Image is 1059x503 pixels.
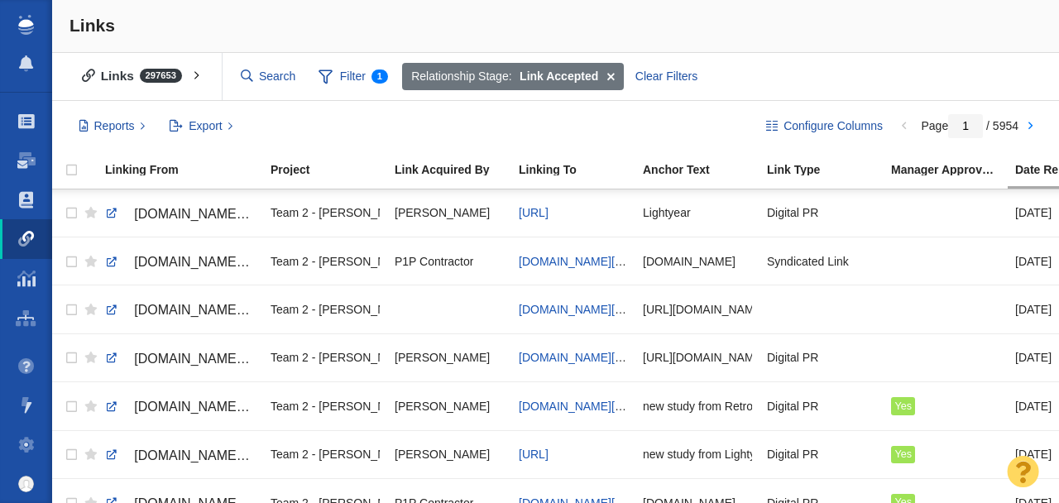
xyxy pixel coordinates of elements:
a: [DOMAIN_NAME][URL][DATE] [519,351,678,364]
td: P1P Contractor [387,237,511,285]
span: [DOMAIN_NAME][URL][US_STATE][US_STATE] [134,448,421,462]
input: Search [234,62,304,91]
span: Links [69,16,115,35]
a: [DOMAIN_NAME][URL] [519,303,641,316]
td: Syndicated Link [760,237,884,285]
span: Digital PR [767,205,818,220]
div: Lightyear [643,195,752,231]
button: Reports [69,113,155,141]
div: new study from Lightyear [643,437,752,472]
span: Page / 5954 [921,119,1018,132]
div: Manager Approved Link? [891,164,1013,175]
a: [DOMAIN_NAME][URL][US_STATE][US_STATE] [105,442,256,470]
td: Taylor Tomita [387,189,511,237]
span: [PERSON_NAME] [395,447,490,462]
span: [PERSON_NAME] [395,350,490,365]
span: [DOMAIN_NAME][URL][DATE] [134,400,315,414]
div: Link Acquired By [395,164,517,175]
span: P1P Contractor [395,254,473,269]
td: Digital PR [760,430,884,478]
a: Anchor Text [643,164,765,178]
a: [DOMAIN_NAME][URL][DATE] [519,255,678,268]
div: Team 2 - [PERSON_NAME] | [PERSON_NAME] | [PERSON_NAME]\Lightyear AI\Lightyear AI - Digital PR - C... [271,195,380,231]
a: [URL] [519,448,549,461]
span: [DOMAIN_NAME][URL][DATE] [134,352,315,366]
div: [DOMAIN_NAME] [643,243,752,279]
a: Manager Approved Link? [891,164,1013,178]
td: Taylor Tomita [387,333,511,381]
span: Syndicated Link [767,254,849,269]
div: Clear Filters [625,63,707,91]
span: Configure Columns [783,117,883,135]
img: default_avatar.png [18,476,35,492]
span: [PERSON_NAME] [395,399,490,414]
a: [DOMAIN_NAME][URL][DATE] [105,345,256,373]
td: Yes [884,430,1008,478]
a: [URL] [519,206,549,219]
div: Project [271,164,393,175]
div: Team 2 - [PERSON_NAME] | [PERSON_NAME] | [PERSON_NAME]\Autodesk\Autodesk - Resource [271,291,380,327]
div: Team 2 - [PERSON_NAME] | [PERSON_NAME] | [PERSON_NAME]\Retrospec\Retrospec - Digital PR - [DATE] ... [271,243,380,279]
div: Team 2 - [PERSON_NAME] | [PERSON_NAME] | [PERSON_NAME]\Retrospec\Retrospec - Digital PR - [DATE] ... [271,388,380,424]
a: [DOMAIN_NAME][URL] [105,296,256,324]
span: Digital PR [767,350,818,365]
span: Yes [894,448,912,460]
div: [URL][DOMAIN_NAME] [643,291,752,327]
a: [DOMAIN_NAME][URL][DATE] [105,393,256,421]
a: [DOMAIN_NAME][URL][DATE] [519,400,678,413]
td: Digital PR [760,382,884,430]
button: Configure Columns [757,113,893,141]
div: Team 2 - [PERSON_NAME] | [PERSON_NAME] | [PERSON_NAME]\Lightyear AI\Lightyear AI - Digital PR - C... [271,437,380,472]
span: 1 [371,69,388,84]
div: Linking To [519,164,641,175]
td: Taylor Tomita [387,382,511,430]
img: buzzstream_logo_iconsimple.png [18,15,33,35]
span: [DOMAIN_NAME][URL][DATE] [134,255,315,269]
a: [DOMAIN_NAME][URL][DATE] [105,248,256,276]
button: Export [161,113,242,141]
span: [PERSON_NAME] [395,205,490,220]
span: [DOMAIN_NAME][URL] [134,303,274,317]
div: Link Type [767,164,889,175]
a: Linking To [519,164,641,178]
div: Anchor Text [643,164,765,175]
td: Digital PR [760,189,884,237]
a: Linking From [105,164,269,178]
a: [DOMAIN_NAME][URL] [105,200,256,228]
td: Yes [884,382,1008,430]
span: Digital PR [767,399,818,414]
span: Relationship Stage: [411,68,511,85]
td: Taylor Tomita [387,430,511,478]
span: Filter [309,61,397,93]
td: Digital PR [760,333,884,381]
div: Linking From [105,164,269,175]
a: Link Type [767,164,889,178]
div: new study from Retrospec [643,388,752,424]
span: Reports [94,117,135,135]
a: Link Acquired By [395,164,517,178]
div: [URL][DOMAIN_NAME][DATE] [643,340,752,376]
strong: Link Accepted [520,68,598,85]
span: Yes [894,400,912,412]
span: Export [189,117,222,135]
div: Team 2 - [PERSON_NAME] | [PERSON_NAME] | [PERSON_NAME]\Retrospec\Retrospec - Digital PR - [DATE] ... [271,340,380,376]
span: Digital PR [767,447,818,462]
span: [DOMAIN_NAME][URL] [134,207,274,221]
